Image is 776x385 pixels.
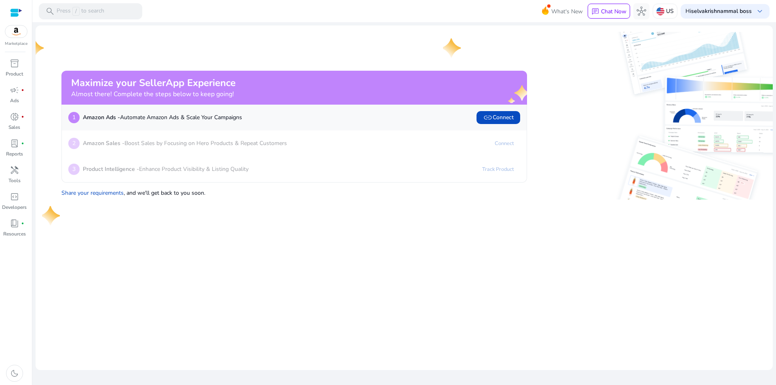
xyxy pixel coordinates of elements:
h2: Maximize your SellerApp Experience [71,77,236,89]
span: Connect [483,113,514,122]
span: search [45,6,55,16]
img: one-star.svg [26,38,45,58]
p: Enhance Product Visibility & Listing Quality [83,165,249,173]
span: fiber_manual_record [21,115,24,118]
span: fiber_manual_record [21,142,24,145]
b: Amazon Ads - [83,114,120,121]
span: dark_mode [10,368,19,378]
p: Marketplace [5,41,27,47]
p: 1 [68,112,80,123]
span: chat [591,8,599,16]
b: Amazon Sales - [83,139,124,147]
span: What's New [551,4,583,19]
button: hub [633,3,649,19]
p: , and we'll get back to you soon. [61,185,527,197]
p: Resources [3,230,26,238]
h4: Almost there! Complete the steps below to keep going! [71,90,236,98]
span: book_4 [10,219,19,228]
span: lab_profile [10,139,19,148]
p: Press to search [57,7,104,16]
p: Chat Now [601,8,626,15]
span: donut_small [10,112,19,122]
p: Hi [685,8,752,14]
span: inventory_2 [10,59,19,68]
b: selvakrishnammal boss [691,7,752,15]
p: Ads [10,97,19,104]
span: keyboard_arrow_down [755,6,765,16]
a: Share your requirements [61,189,124,197]
a: Connect [488,137,520,150]
p: Boost Sales by Focusing on Hero Products & Repeat Customers [83,139,287,147]
span: handyman [10,165,19,175]
img: us.svg [656,7,664,15]
p: Developers [2,204,27,211]
button: linkConnect [477,111,520,124]
p: 2 [68,138,80,149]
p: Reports [6,150,23,158]
span: fiber_manual_record [21,88,24,92]
a: Track Product [476,163,520,176]
span: code_blocks [10,192,19,202]
p: US [666,4,674,18]
p: Tools [8,177,21,184]
p: 3 [68,164,80,175]
span: campaign [10,85,19,95]
p: Product [6,70,23,78]
img: amazon.svg [5,25,27,38]
img: one-star.svg [42,206,61,225]
span: / [72,7,80,16]
span: fiber_manual_record [21,222,24,225]
b: Product Intelligence - [83,165,139,173]
span: link [483,113,493,122]
p: Sales [8,124,20,131]
button: chatChat Now [588,4,630,19]
img: one-star.svg [443,38,462,58]
span: hub [637,6,646,16]
p: Automate Amazon Ads & Scale Your Campaigns [83,113,242,122]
